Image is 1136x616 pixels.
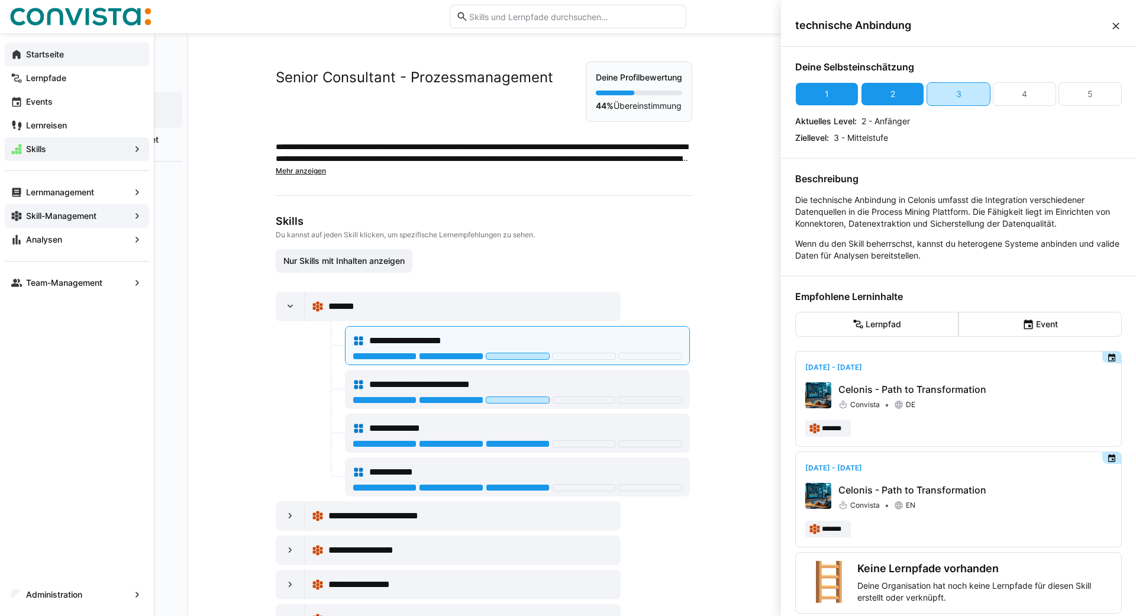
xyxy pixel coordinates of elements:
[1022,88,1027,100] div: 4
[795,61,1122,73] h4: Deine Selbsteinschätzung
[468,11,680,22] input: Skills und Lernpfade durchsuchen…
[906,400,915,409] span: DE
[596,101,614,111] strong: 44%
[795,132,829,144] p: Ziellevel:
[795,173,1122,185] h4: Beschreibung
[596,72,682,83] p: Deine Profilbewertung
[850,400,880,409] span: Convista
[958,312,1122,337] eds-button-option: Event
[805,363,862,372] span: [DATE] - [DATE]
[861,115,910,127] p: 2 - Anfänger
[805,382,831,408] img: Celonis - Path to Transformation
[276,215,690,228] h3: Skills
[276,166,326,175] span: Mehr anzeigen
[795,115,857,127] p: Aktuelles Level:
[795,312,958,337] eds-button-option: Lernpfad
[834,132,888,144] p: 3 - Mittelstufe
[850,501,880,510] span: Convista
[825,88,829,100] div: 1
[1087,88,1093,100] div: 5
[956,88,961,100] div: 3
[795,194,1122,230] p: Die technische Anbindung in Celonis umfasst die Integration verschiedener Datenquellen in die Pro...
[890,88,895,100] div: 2
[805,463,862,472] span: [DATE] - [DATE]
[857,562,1112,575] h3: Keine Lernpfade vorhanden
[795,238,1122,262] p: Wenn du den Skill beherrschst, kannst du heterogene Systeme anbinden und valide Daten für Analyse...
[838,483,1112,497] p: Celonis - Path to Transformation
[857,580,1112,604] p: Deine Organisation hat noch keine Lernpfade für diesen Skill erstellt oder verknüpft.
[276,230,690,240] p: Du kannst auf jeden Skill klicken, um spezifische Lernempfehlungen zu sehen.
[805,562,853,604] div: 🪜
[906,501,915,510] span: EN
[276,69,553,86] h2: Senior Consultant - Prozessmanagement
[795,291,1122,302] h4: Empfohlene Lerninhalte
[596,100,682,112] p: Übereinstimmung
[276,249,412,273] button: Nur Skills mit Inhalten anzeigen
[282,255,406,267] span: Nur Skills mit Inhalten anzeigen
[805,483,831,509] img: Celonis - Path to Transformation
[838,382,1112,396] p: Celonis - Path to Transformation
[795,19,1110,32] span: technische Anbindung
